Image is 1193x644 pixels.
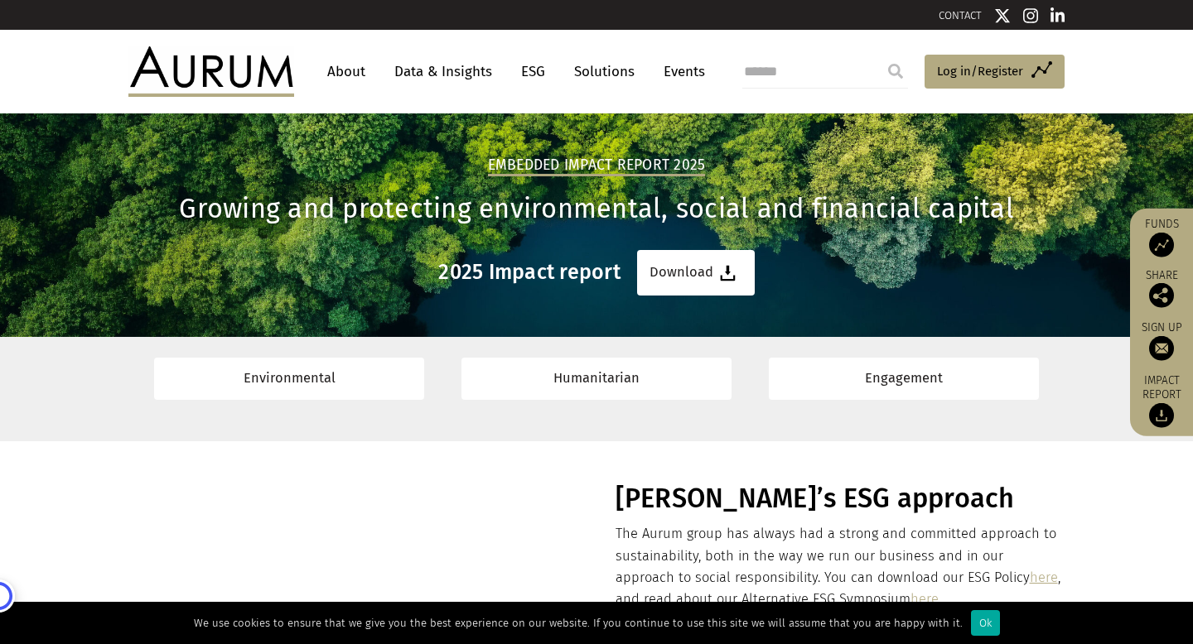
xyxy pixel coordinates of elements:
div: Ok [971,610,1000,636]
h1: [PERSON_NAME]’s ESG approach [616,483,1060,515]
img: Aurum [128,46,294,96]
a: Download [637,250,755,296]
input: Submit [879,55,912,88]
a: About [319,56,374,87]
a: Funds [1138,217,1185,257]
img: Share this post [1149,283,1174,308]
a: Impact report [1138,373,1185,428]
a: CONTACT [939,9,982,22]
h3: 2025 Impact report [438,260,621,285]
span: Log in/Register [937,61,1023,81]
a: Solutions [566,56,643,87]
img: Linkedin icon [1051,7,1065,24]
a: Events [655,56,705,87]
img: Instagram icon [1023,7,1038,24]
h1: Growing and protecting environmental, social and financial capital [128,193,1065,225]
a: Data & Insights [386,56,500,87]
a: Sign up [1138,320,1185,361]
a: here [1030,570,1058,585]
p: The Aurum group has always had a strong and committed approach to sustainability, both in the way... [616,523,1060,611]
img: Twitter icon [994,7,1011,24]
a: Log in/Register [925,55,1065,89]
a: Environmental [154,358,424,400]
h2: Embedded Impact report 2025 [488,156,706,176]
a: Engagement [769,358,1039,400]
a: ESG [513,56,553,87]
img: Access Funds [1149,233,1174,257]
a: here [910,591,939,607]
img: Sign up to our newsletter [1149,336,1174,361]
a: Humanitarian [461,358,732,400]
div: Share [1138,270,1185,308]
